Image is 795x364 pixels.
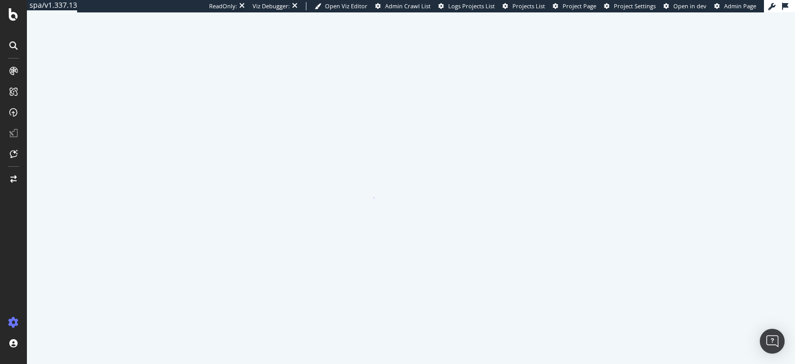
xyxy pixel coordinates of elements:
a: Open in dev [664,2,706,10]
div: Open Intercom Messenger [760,329,785,354]
div: Viz Debugger: [253,2,290,10]
div: animation [374,162,448,199]
a: Admin Crawl List [375,2,431,10]
a: Admin Page [714,2,756,10]
div: ReadOnly: [209,2,237,10]
span: Projects List [512,2,545,10]
span: Admin Crawl List [385,2,431,10]
span: Open in dev [673,2,706,10]
span: Admin Page [724,2,756,10]
span: Open Viz Editor [325,2,367,10]
a: Project Page [553,2,596,10]
a: Projects List [503,2,545,10]
a: Logs Projects List [438,2,495,10]
span: Project Settings [614,2,656,10]
span: Project Page [563,2,596,10]
a: Open Viz Editor [315,2,367,10]
a: Project Settings [604,2,656,10]
span: Logs Projects List [448,2,495,10]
